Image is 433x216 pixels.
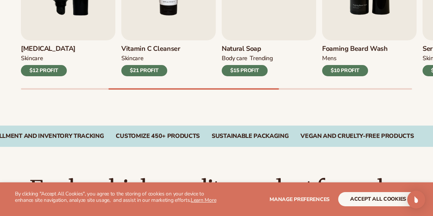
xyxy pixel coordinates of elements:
[222,45,273,53] h3: Natural Soap
[300,133,414,140] div: VEGAN AND CRUELTY-FREE PRODUCTS
[21,65,67,76] div: $12 PROFIT
[121,45,180,53] h3: Vitamin C Cleanser
[338,192,418,206] button: accept all cookies
[212,133,289,140] div: SUSTAINABLE PACKAGING
[270,192,330,206] button: Manage preferences
[191,197,216,204] a: Learn More
[322,55,337,62] div: mens
[322,45,388,53] h3: Foaming beard wash
[121,65,167,76] div: $21 PROFIT
[407,191,425,209] div: Open Intercom Messenger
[21,177,412,202] h2: Explore high-quality product formulas
[222,65,268,76] div: $15 PROFIT
[116,133,200,140] div: CUSTOMIZE 450+ PRODUCTS
[270,196,330,203] span: Manage preferences
[21,45,75,53] h3: [MEDICAL_DATA]
[322,65,368,76] div: $10 PROFIT
[250,55,272,62] div: TRENDING
[21,55,43,62] div: SKINCARE
[222,55,247,62] div: BODY Care
[15,191,216,204] p: By clicking "Accept All Cookies", you agree to the storing of cookies on your device to enhance s...
[121,55,143,62] div: Skincare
